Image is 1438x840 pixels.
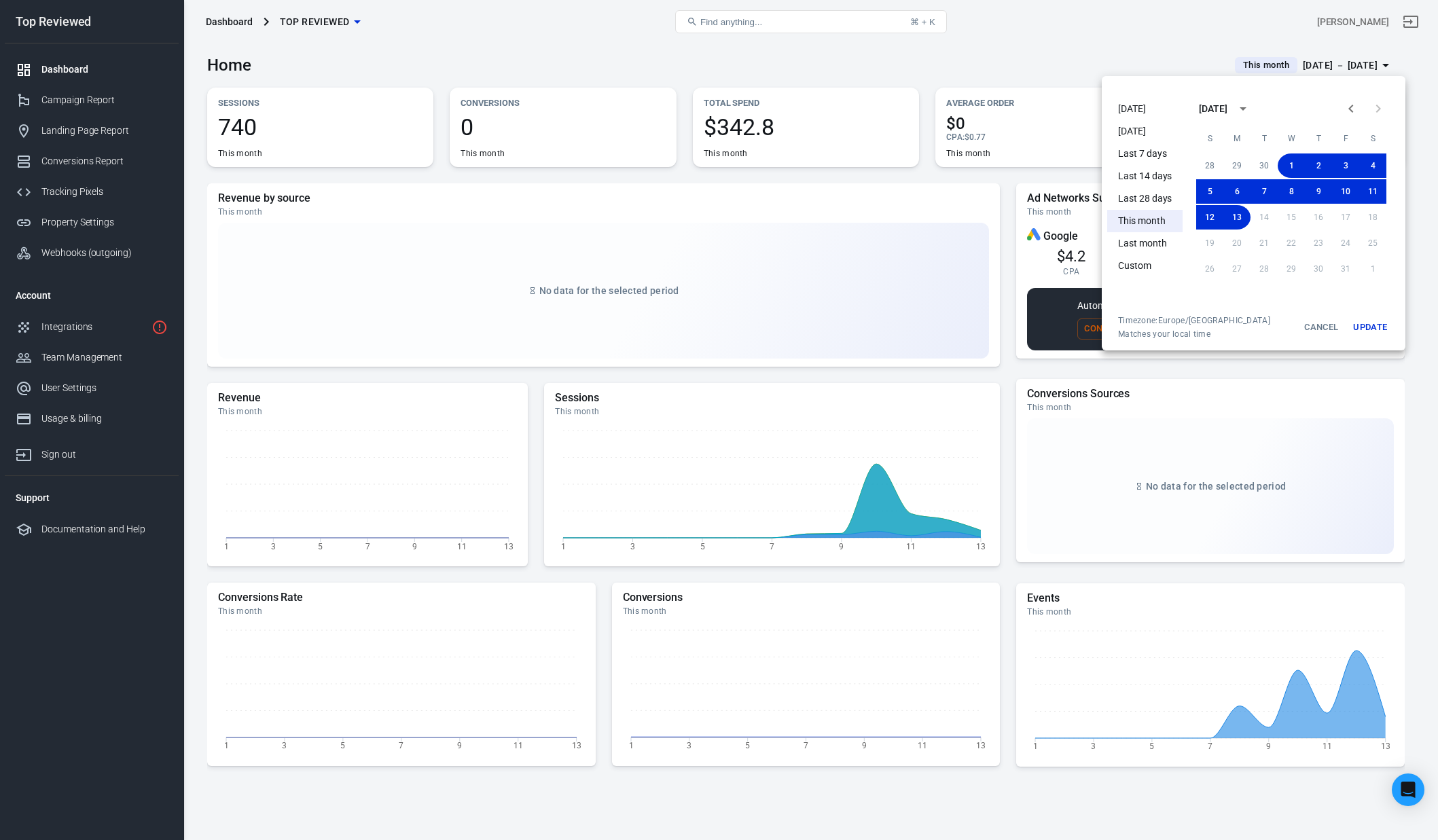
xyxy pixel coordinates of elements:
[1348,315,1392,340] button: Update
[1107,120,1183,143] li: [DATE]
[1223,179,1251,204] button: 6
[1196,205,1223,230] button: 12
[1107,98,1183,120] li: [DATE]
[1107,187,1183,210] li: Last 28 days
[1305,153,1332,178] button: 2
[1252,125,1276,152] span: Tuesday
[1359,153,1386,178] button: 4
[1225,125,1249,152] span: Monday
[1306,125,1331,152] span: Thursday
[1223,153,1251,178] button: 29
[1107,143,1183,165] li: Last 7 days
[1337,95,1365,122] button: Previous month
[1251,179,1278,204] button: 7
[1107,165,1183,187] li: Last 14 days
[1332,179,1359,204] button: 10
[1199,102,1227,116] div: [DATE]
[1278,153,1305,178] button: 1
[1278,179,1305,204] button: 8
[1196,179,1223,204] button: 5
[1305,179,1332,204] button: 9
[1332,153,1359,178] button: 3
[1107,232,1183,255] li: Last month
[1361,125,1385,152] span: Saturday
[1359,179,1386,204] button: 11
[1223,205,1251,230] button: 13
[1392,773,1424,806] div: Open Intercom Messenger
[1333,125,1358,152] span: Friday
[1251,153,1278,178] button: 30
[1118,315,1270,326] div: Timezone: Europe/[GEOGRAPHIC_DATA]
[1118,329,1270,340] span: Matches your local time
[1279,125,1304,152] span: Wednesday
[1232,97,1255,120] button: calendar view is open, switch to year view
[1107,255,1183,277] li: Custom
[1198,125,1222,152] span: Sunday
[1196,153,1223,178] button: 28
[1107,210,1183,232] li: This month
[1299,315,1343,340] button: Cancel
